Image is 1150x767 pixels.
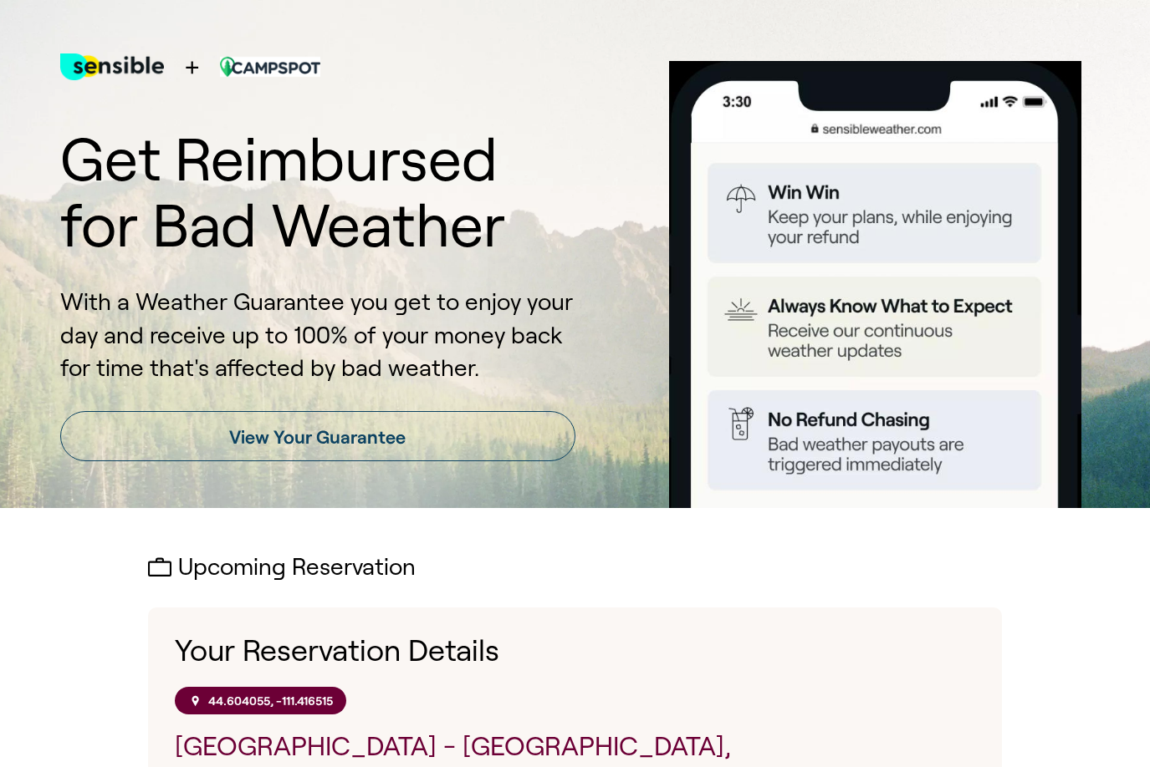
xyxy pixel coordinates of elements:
[60,286,575,384] p: With a Weather Guarantee you get to enjoy your day and receive up to 100% of your money back for ...
[60,33,164,100] img: test for bg
[208,693,333,708] p: 44.604055, -111.416515
[148,555,1003,581] h2: Upcoming Reservation
[60,127,575,259] h1: Get Reimbursed for Bad Weather
[175,634,976,668] h1: Your Reservation Details
[60,411,575,461] a: View Your Guarantee
[184,48,200,86] span: +
[661,61,1090,508] img: Product box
